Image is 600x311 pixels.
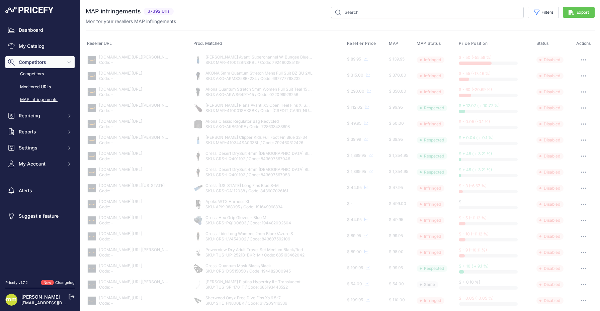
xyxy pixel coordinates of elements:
[205,199,283,204] p: Apeks WTX Harness XL
[536,89,564,95] span: Disabled
[205,135,308,140] p: [PERSON_NAME] Clipper Kids Full Foot Fin Blue 33-34
[347,297,363,302] span: $ 109.95
[144,8,174,15] span: 37392 Urls
[205,140,308,145] p: SKU: MAR-410344SA033BL / Code: 792460312426
[536,217,564,224] span: Disabled
[417,41,441,46] span: MAP Status
[205,269,291,274] p: SKU: CRS-DS515050 / Code: 194482000945
[389,137,414,142] div: $ 39.95
[99,135,175,140] a: [DOMAIN_NAME][URL][PERSON_NAME]
[21,300,91,305] a: [EMAIL_ADDRESS][DOMAIN_NAME]
[347,249,362,254] span: $ 89.00
[205,285,301,290] p: SKU: TUS-SP-170-T / Code: 685193443522
[331,7,524,18] input: Search
[205,103,313,108] p: [PERSON_NAME] Plana Avanti X3 Open Heel Fins X-Small Black
[205,220,291,226] p: SKU: CRS-PQ100603 / Code: 194482002604
[389,153,414,158] div: $ 1,354.95
[347,217,362,222] span: $ 44.95
[459,151,492,156] span: $ + 45 ( + 3.21 %)
[389,41,399,46] span: MAP
[205,172,313,178] p: SKU: CRS-LQ401103 / Code: 843607567053
[5,40,75,52] a: My Catalog
[205,279,301,285] p: [PERSON_NAME] Platina Hyperdry II - Translucent
[417,249,444,256] span: Infringed
[459,247,487,252] span: $ - 9 (-10.11 %)
[19,59,63,66] span: Competitors
[86,7,141,16] h2: MAP infringements
[536,153,564,160] span: Disabled
[205,231,293,236] p: Cressi Lido Long Womens 2mm Black/Azure S
[99,188,165,194] p: Code: -
[99,285,169,290] p: Code: -
[205,263,291,269] p: Cressi Quantum Mask Black/Black
[417,153,447,160] span: Respected
[417,73,444,79] span: Infringed
[86,18,176,25] p: Monitor your resellers MAP infringements
[99,269,142,274] p: Code: -
[389,57,414,62] div: $ 139.95
[205,295,287,301] p: Sherwood Onyx Free Dive Fins Xs 6.5-7
[99,231,142,236] a: [DOMAIN_NAME][URL]
[347,153,366,158] span: $ 1,399.95
[5,210,75,222] a: Suggest a feature
[389,249,414,254] div: $ 98.00
[205,204,283,210] p: SKU: APK-388095 / Code: 191649968834
[459,231,489,236] span: $ - 10 (-11.12 %)
[417,233,444,240] span: Infringed
[389,233,414,238] div: $ 99.95
[99,172,142,178] p: Code: -
[5,158,75,170] button: My Account
[205,55,313,60] p: [PERSON_NAME] Avanti Superchannel W-Bungee Blue Small
[99,204,142,210] p: Code: -
[389,121,414,126] div: $ 50.00
[5,24,75,272] nav: Sidebar
[205,188,288,194] p: SKU: CRS-CA112038 / Code: 843607026161
[99,156,142,162] p: Code: -
[417,105,447,111] span: Respected
[389,297,414,303] div: $ 110.00
[5,185,75,197] a: Alerts
[459,280,480,285] span: $ + 0 (0 %)
[99,87,142,92] a: [DOMAIN_NAME][URL]
[205,252,305,258] p: SKU: TUS-UP-2521B-BKR-M / Code: 685193462042
[87,41,112,46] span: Reseller URL
[5,110,75,122] button: Repricing
[99,151,142,156] a: [DOMAIN_NAME][URL]
[576,41,591,46] span: Actions
[536,41,549,46] span: Status
[99,140,169,145] p: Code: -
[536,105,564,111] span: Disabled
[347,73,363,78] span: $ 315.00
[99,60,169,65] p: Code: -
[347,41,376,46] span: Reseller Price
[459,119,490,124] span: $ - 0.05 (-0.1 %)
[205,71,313,76] p: AKONA 5mm Quantum Stretch Mens Full Suit BZ BU 2XL
[205,92,313,97] p: SKU: AKO-AKWS649T-15 / Code: 022099928256
[347,89,364,94] span: $ 290.00
[459,103,500,108] span: $ + 12.07 ( + 10.77 %)
[5,142,75,154] button: Settings
[459,41,488,46] span: Price Position
[459,183,487,188] span: $ - 3 (-6.67 %)
[417,57,444,63] span: Infringed
[99,124,142,129] p: Code: -
[99,103,207,108] a: [DOMAIN_NAME][URL][PERSON_NAME][MEDICAL_DATA]
[417,217,444,224] span: Infringed
[99,295,142,300] a: [DOMAIN_NAME][URL]
[459,215,487,220] span: $ - 5 (-11.12 %)
[347,41,377,46] button: Reseller Price
[347,281,362,286] span: $ 54.00
[19,144,63,151] span: Settings
[205,87,313,92] p: Akona Quantum Stretch 5mm Women Full Suit Teal 15 (AKWS649T-15)
[21,294,60,300] a: [PERSON_NAME]
[417,297,444,304] span: Infringed
[99,167,142,172] a: [DOMAIN_NAME][URL]
[536,281,564,288] span: Disabled
[5,7,54,13] img: Pricefy Logo
[347,233,361,238] span: $ 89.95
[347,57,361,62] span: $ 89.95
[193,41,222,46] span: Prod. Matched
[5,56,75,68] button: Competitors
[389,105,414,110] div: $ 99.95
[99,252,169,258] p: Code: -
